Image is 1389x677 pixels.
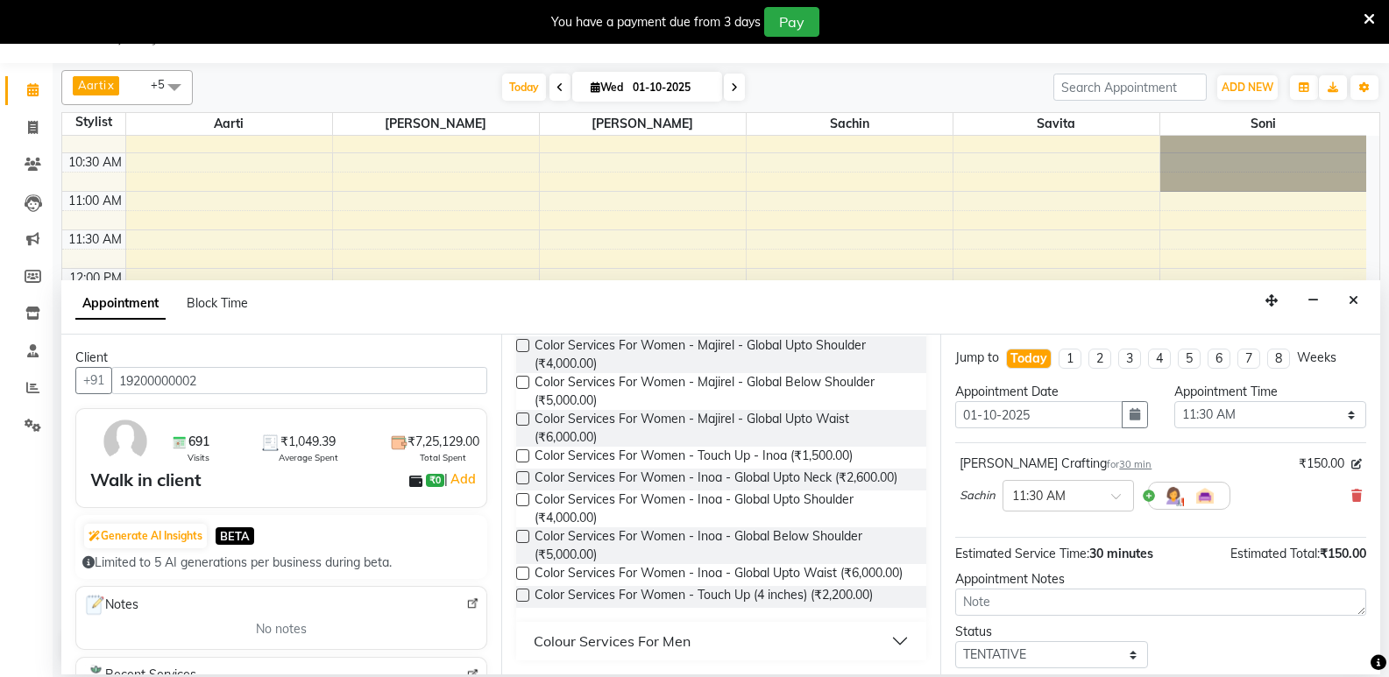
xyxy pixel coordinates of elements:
[90,467,202,493] div: Walk in client
[960,487,996,504] span: Sachin
[1267,349,1290,369] li: 8
[1053,74,1207,101] input: Search Appointment
[764,7,819,37] button: Pay
[1148,349,1171,369] li: 4
[1119,458,1152,470] span: 30 min
[187,295,248,311] span: Block Time
[1107,458,1152,470] small: for
[953,113,1159,135] span: Savita
[188,451,209,464] span: Visits
[1230,546,1320,561] span: Estimated Total:
[1341,287,1366,314] button: Close
[84,524,207,548] button: Generate AI Insights
[407,433,479,451] span: ₹7,25,129.00
[535,586,873,608] span: Color Services For Women - Touch Up (4 inches) (₹2,200.00)
[540,113,746,135] span: [PERSON_NAME]
[188,433,209,451] span: 691
[75,349,487,367] div: Client
[1208,349,1230,369] li: 6
[111,367,487,394] input: Search by Name/Mobile/Email/Code
[1160,113,1367,135] span: Soni
[1299,455,1344,473] span: ₹150.00
[535,469,897,490] span: Color Services For Women - Inoa - Global Upto Neck (₹2,600.00)
[280,433,336,451] span: ₹1,049.39
[1217,75,1278,100] button: ADD NEW
[65,230,125,249] div: 11:30 AM
[256,620,307,638] span: No notes
[534,631,691,652] div: Colour Services For Men
[1194,485,1215,506] img: Interior.png
[1118,349,1141,369] li: 3
[66,269,125,287] div: 12:00 PM
[960,455,1152,473] div: [PERSON_NAME] Crafting
[333,113,539,135] span: [PERSON_NAME]
[955,570,1366,589] div: Appointment Notes
[1297,349,1336,367] div: Weeks
[535,527,913,564] span: Color Services For Women - Inoa - Global Below Shoulder (₹5,000.00)
[535,336,913,373] span: Color Services For Women - Majirel - Global Upto Shoulder (₹4,000.00)
[551,13,761,32] div: You have a payment due from 3 days
[1222,81,1273,94] span: ADD NEW
[1178,349,1201,369] li: 5
[586,81,627,94] span: Wed
[1320,546,1366,561] span: ₹150.00
[1089,546,1153,561] span: 30 minutes
[955,383,1147,401] div: Appointment Date
[955,623,1147,641] div: Status
[627,74,715,101] input: 2025-10-01
[535,447,853,469] span: Color Services For Women - Touch Up - Inoa (₹1,500.00)
[955,546,1089,561] span: Estimated Service Time:
[1237,349,1260,369] li: 7
[151,77,178,91] span: +5
[747,113,953,135] span: Sachin
[535,490,913,527] span: Color Services For Women - Inoa - Global Upto Shoulder (₹4,000.00)
[106,78,114,92] a: x
[535,373,913,410] span: Color Services For Women - Majirel - Global Below Shoulder (₹5,000.00)
[62,113,125,131] div: Stylist
[955,349,999,367] div: Jump to
[75,288,166,320] span: Appointment
[1351,459,1362,469] i: Edit price
[100,416,151,467] img: avatar
[83,594,138,617] span: Notes
[279,451,338,464] span: Average Spent
[955,401,1122,428] input: yyyy-mm-dd
[75,367,112,394] button: +91
[65,192,125,210] div: 11:00 AM
[448,469,478,490] a: Add
[65,153,125,172] div: 10:30 AM
[535,410,913,447] span: Color Services For Women - Majirel - Global Upto Waist (₹6,000.00)
[426,474,444,488] span: ₹0
[420,451,466,464] span: Total Spent
[82,554,480,572] div: Limited to 5 AI generations per business during beta.
[502,74,546,101] span: Today
[1010,349,1047,368] div: Today
[444,469,478,490] span: |
[535,564,903,586] span: Color Services For Women - Inoa - Global Upto Waist (₹6,000.00)
[523,625,920,657] button: Colour Services For Men
[1163,485,1184,506] img: Hairdresser.png
[1174,383,1366,401] div: Appointment Time
[126,113,332,135] span: Aarti
[216,527,254,544] span: BETA
[78,78,106,92] span: Aarti
[1088,349,1111,369] li: 2
[1059,349,1081,369] li: 1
